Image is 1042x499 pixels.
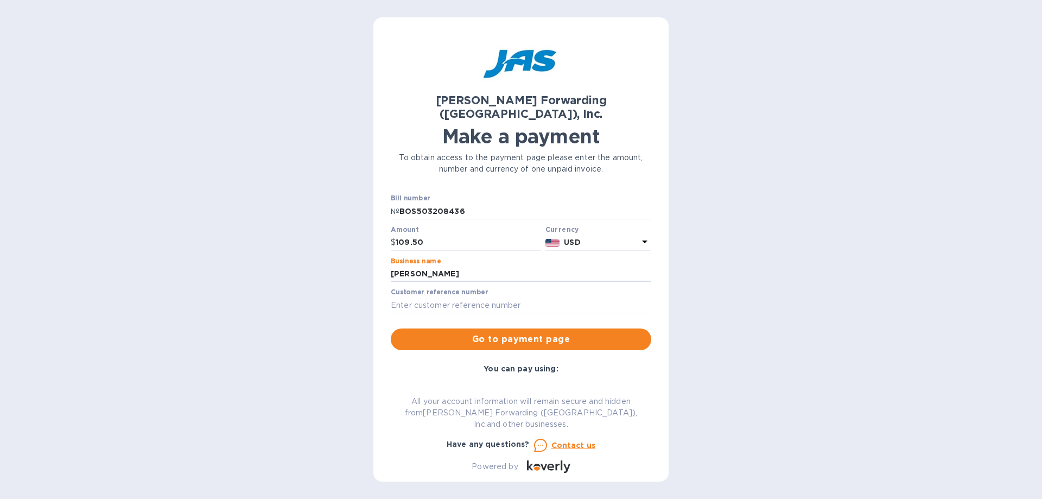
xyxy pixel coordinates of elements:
[391,266,651,282] input: Enter business name
[391,237,396,248] p: $
[391,226,418,233] label: Amount
[391,195,430,202] label: Bill number
[545,225,579,233] b: Currency
[391,329,651,350] button: Go to payment page
[545,239,560,247] img: USD
[564,238,580,247] b: USD
[391,258,441,264] label: Business name
[551,441,596,450] u: Contact us
[472,461,518,472] p: Powered by
[391,206,399,217] p: №
[391,289,488,296] label: Customer reference number
[447,440,530,449] b: Have any questions?
[399,203,651,219] input: Enter bill number
[391,152,651,175] p: To obtain access to the payment page please enter the amount, number and currency of one unpaid i...
[484,364,558,373] b: You can pay using:
[396,235,541,251] input: 0.00
[391,297,651,313] input: Enter customer reference number
[399,333,643,346] span: Go to payment page
[391,396,651,430] p: All your account information will remain secure and hidden from [PERSON_NAME] Forwarding ([GEOGRA...
[436,93,607,121] b: [PERSON_NAME] Forwarding ([GEOGRAPHIC_DATA]), Inc.
[391,125,651,148] h1: Make a payment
